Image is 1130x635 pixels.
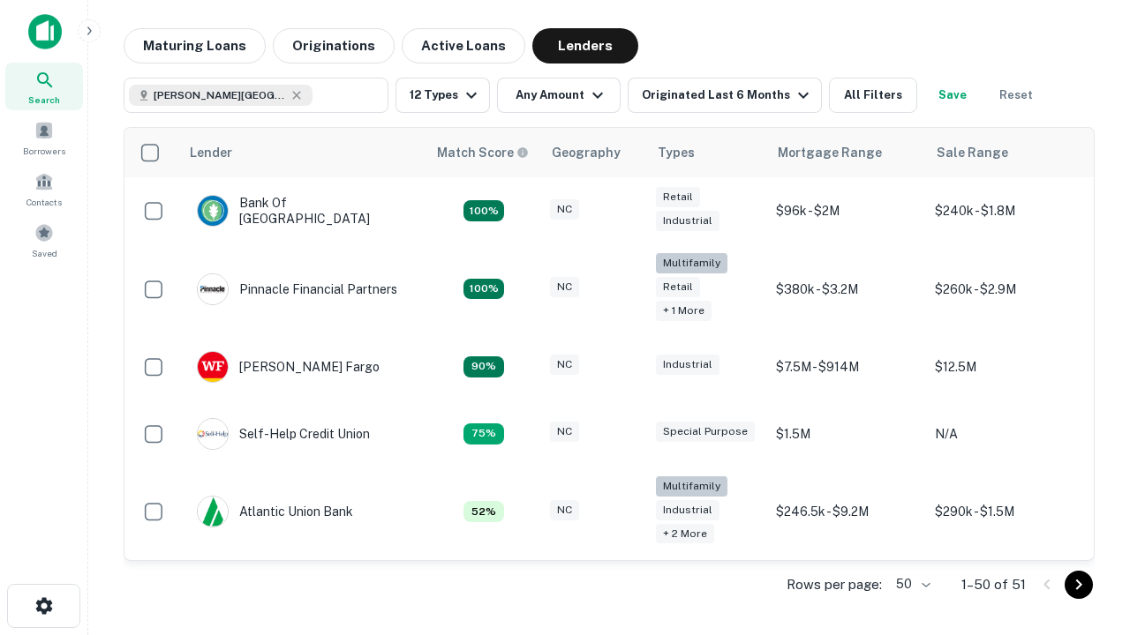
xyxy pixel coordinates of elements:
[550,500,579,520] div: NC
[5,216,83,264] a: Saved
[463,423,504,444] div: Matching Properties: 10, hasApolloMatch: undefined
[402,28,525,63] button: Active Loans
[463,200,504,221] div: Matching Properties: 14, hasApolloMatch: undefined
[656,476,727,497] div: Multifamily
[642,85,814,106] div: Originated Last 6 Months
[1042,437,1130,522] iframe: Chat Widget
[550,355,579,375] div: NC
[767,177,926,244] td: $96k - $2M
[988,78,1044,113] button: Reset
[656,187,700,207] div: Retail
[1065,571,1093,599] button: Go to next page
[197,273,397,305] div: Pinnacle Financial Partners
[32,246,57,260] span: Saved
[829,78,917,113] button: All Filters
[23,144,65,158] span: Borrowers
[179,128,426,177] th: Lender
[656,253,727,273] div: Multifamily
[463,279,504,300] div: Matching Properties: 24, hasApolloMatch: undefined
[961,574,1026,595] p: 1–50 of 51
[197,351,380,383] div: [PERSON_NAME] Fargo
[532,28,638,63] button: Lenders
[656,524,714,544] div: + 2 more
[926,467,1085,557] td: $290k - $1.5M
[437,143,525,162] h6: Match Score
[273,28,395,63] button: Originations
[198,274,228,304] img: picture
[190,142,232,163] div: Lender
[463,356,504,377] div: Matching Properties: 12, hasApolloMatch: undefined
[926,333,1085,400] td: $12.5M
[656,277,700,297] div: Retail
[198,352,228,382] img: picture
[550,277,579,297] div: NC
[426,128,541,177] th: Capitalize uses an advanced AI algorithm to match your search with the best lender. The match sco...
[658,142,695,163] div: Types
[767,128,926,177] th: Mortgage Range
[437,143,529,162] div: Capitalize uses an advanced AI algorithm to match your search with the best lender. The match sco...
[541,128,647,177] th: Geography
[550,199,579,220] div: NC
[767,400,926,467] td: $1.5M
[550,422,579,442] div: NC
[926,128,1085,177] th: Sale Range
[787,574,882,595] p: Rows per page:
[656,355,719,375] div: Industrial
[767,333,926,400] td: $7.5M - $914M
[656,211,719,231] div: Industrial
[154,87,286,103] span: [PERSON_NAME][GEOGRAPHIC_DATA], [GEOGRAPHIC_DATA]
[26,195,62,209] span: Contacts
[778,142,882,163] div: Mortgage Range
[5,114,83,161] a: Borrowers
[937,142,1008,163] div: Sale Range
[124,28,266,63] button: Maturing Loans
[889,571,933,597] div: 50
[656,422,755,442] div: Special Purpose
[5,63,83,110] a: Search
[197,195,409,227] div: Bank Of [GEOGRAPHIC_DATA]
[647,128,767,177] th: Types
[552,142,621,163] div: Geography
[198,419,228,449] img: picture
[924,78,981,113] button: Save your search to get updates of matches that match your search criteria.
[767,244,926,333] td: $380k - $3.2M
[198,196,228,226] img: picture
[926,244,1085,333] td: $260k - $2.9M
[5,165,83,213] a: Contacts
[497,78,621,113] button: Any Amount
[628,78,822,113] button: Originated Last 6 Months
[197,418,370,450] div: Self-help Credit Union
[656,500,719,520] div: Industrial
[926,177,1085,244] td: $240k - $1.8M
[28,14,62,49] img: capitalize-icon.png
[197,496,353,527] div: Atlantic Union Bank
[926,400,1085,467] td: N/A
[767,467,926,557] td: $246.5k - $9.2M
[395,78,490,113] button: 12 Types
[28,93,60,107] span: Search
[198,497,228,527] img: picture
[463,501,504,522] div: Matching Properties: 7, hasApolloMatch: undefined
[656,301,712,321] div: + 1 more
